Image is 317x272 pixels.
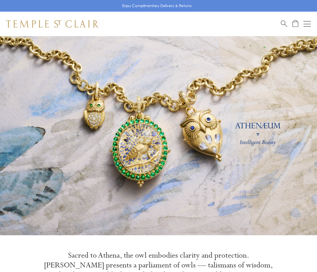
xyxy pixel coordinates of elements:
p: Enjoy Complimentary Delivery & Returns [122,3,192,9]
img: Temple St. Clair [6,20,99,28]
a: Search [281,20,287,28]
a: Open Shopping Bag [292,20,298,28]
button: Open navigation [304,20,311,28]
